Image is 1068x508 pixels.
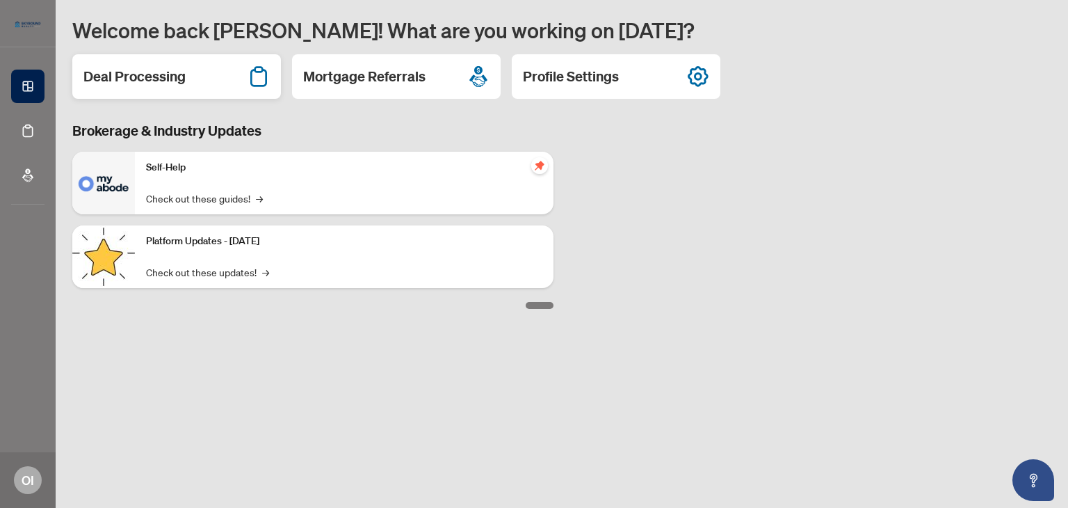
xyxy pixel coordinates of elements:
[523,67,619,86] h2: Profile Settings
[146,160,542,175] p: Self-Help
[256,191,263,206] span: →
[72,17,1051,43] h1: Welcome back [PERSON_NAME]! What are you working on [DATE]?
[83,67,186,86] h2: Deal Processing
[22,470,34,490] span: OI
[146,191,263,206] a: Check out these guides!→
[1012,459,1054,501] button: Open asap
[531,157,548,174] span: pushpin
[146,264,269,280] a: Check out these updates!→
[146,234,542,249] p: Platform Updates - [DATE]
[11,17,44,31] img: logo
[262,264,269,280] span: →
[72,225,135,288] img: Platform Updates - September 16, 2025
[72,152,135,214] img: Self-Help
[303,67,426,86] h2: Mortgage Referrals
[72,121,553,141] h3: Brokerage & Industry Updates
